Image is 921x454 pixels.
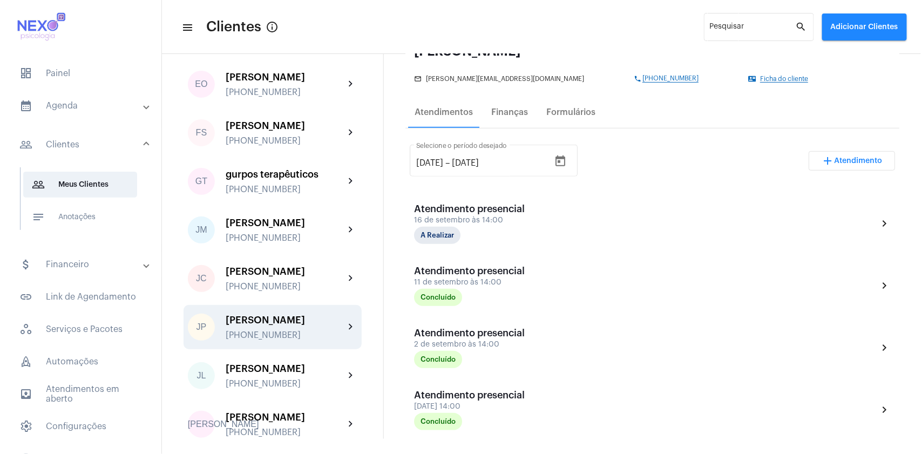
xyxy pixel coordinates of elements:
input: Data do fim [452,158,517,168]
div: GT [188,168,215,195]
span: Anotações [23,204,137,230]
span: Atendimento [835,157,883,165]
div: Atendimento presencial [414,204,525,214]
span: Clientes [206,18,261,36]
span: sidenav icon [19,67,32,80]
mat-icon: chevron_right [344,321,357,334]
div: [PERSON_NAME] [226,120,344,131]
div: [PHONE_NUMBER] [226,185,344,194]
mat-icon: sidenav icon [181,21,192,34]
div: FS [188,119,215,146]
mat-icon: sidenav icon [32,211,45,223]
input: Data de início [416,158,443,168]
div: Finanças [491,107,528,117]
div: [PERSON_NAME] [226,72,344,83]
div: EO [188,71,215,98]
div: 2 de setembro às 14:00 [414,341,525,349]
div: [PERSON_NAME] [226,412,344,423]
div: JM [188,216,215,243]
mat-icon: chevron_right [344,369,357,382]
span: Meus Clientes [23,172,137,198]
div: Atendimento presencial [414,266,525,276]
div: [DATE] 14:00 [414,403,525,411]
span: [PERSON_NAME][EMAIL_ADDRESS][DOMAIN_NAME] [426,76,584,83]
span: Configurações [11,414,151,439]
button: Button that displays a tooltip when focused or hovered over [261,16,283,38]
img: 616cf56f-bdc5-9e2e-9429-236ee6dd82e0.jpg [9,5,72,49]
mat-icon: chevron_right [344,126,357,139]
button: Adicionar Atendimento [809,151,895,171]
span: Painel [11,60,151,86]
span: Link de Agendamento [11,284,151,310]
mat-panel-title: Agenda [19,99,144,112]
span: sidenav icon [19,323,32,336]
mat-icon: chevron_right [344,78,357,91]
div: JP [188,314,215,341]
mat-chip: A Realizar [414,227,460,244]
mat-icon: chevron_right [878,403,891,416]
span: – [445,158,450,168]
div: Formulários [546,107,595,117]
mat-panel-title: Clientes [19,138,144,151]
mat-icon: chevron_right [344,175,357,188]
mat-icon: chevron_right [344,418,357,431]
input: Pesquisar [710,25,796,33]
div: [PHONE_NUMBER] [226,282,344,292]
div: [PHONE_NUMBER] [226,136,344,146]
mat-icon: search [796,21,809,33]
span: Serviços e Pacotes [11,316,151,342]
div: [PERSON_NAME] [188,411,215,438]
div: [PERSON_NAME] [226,363,344,374]
mat-expansion-panel-header: sidenav iconClientes [6,127,161,162]
div: [PERSON_NAME] [226,218,344,228]
div: sidenav iconClientes [6,162,161,245]
mat-icon: chevron_right [878,217,891,230]
mat-icon: chevron_right [344,223,357,236]
div: [PERSON_NAME] [226,266,344,277]
mat-icon: chevron_right [878,279,891,292]
mat-icon: sidenav icon [19,138,32,151]
mat-icon: phone [634,75,642,83]
div: Atendimento presencial [414,328,525,338]
mat-icon: mail_outline [414,75,423,83]
mat-icon: Button that displays a tooltip when focused or hovered over [266,21,279,33]
mat-chip: Concluído [414,289,462,306]
span: Automações [11,349,151,375]
div: 16 de setembro às 14:00 [414,216,525,225]
mat-expansion-panel-header: sidenav iconFinanceiro [6,252,161,277]
div: [PHONE_NUMBER] [226,233,344,243]
span: sidenav icon [19,420,32,433]
mat-icon: sidenav icon [32,178,45,191]
div: JC [188,265,215,292]
mat-icon: sidenav icon [19,388,32,401]
button: Adicionar Clientes [822,13,907,40]
span: Ficha do cliente [760,76,808,83]
mat-icon: sidenav icon [19,290,32,303]
div: [PHONE_NUMBER] [226,87,344,97]
div: [PHONE_NUMBER] [226,428,344,437]
div: Atendimento presencial [414,390,525,401]
mat-icon: chevron_right [878,341,891,354]
div: [PERSON_NAME] [226,315,344,326]
div: gurpos terapêuticos [226,169,344,180]
mat-icon: sidenav icon [19,258,32,271]
span: Atendimentos em aberto [11,381,151,407]
mat-icon: sidenav icon [19,99,32,112]
mat-chip: Concluído [414,413,462,430]
span: [PHONE_NUMBER] [642,75,699,83]
mat-icon: contact_mail [748,75,757,83]
span: sidenav icon [19,355,32,368]
mat-chip: Concluído [414,351,462,368]
div: 11 de setembro às 14:00 [414,279,525,287]
mat-icon: add [822,154,835,167]
mat-expansion-panel-header: sidenav iconAgenda [6,93,161,119]
button: Open calendar [550,151,571,172]
mat-icon: chevron_right [344,272,357,285]
mat-panel-title: Financeiro [19,258,144,271]
div: JL [188,362,215,389]
div: [PHONE_NUMBER] [226,379,344,389]
div: [PHONE_NUMBER] [226,330,344,340]
div: Atendimentos [415,107,473,117]
span: Adicionar Clientes [831,23,898,31]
